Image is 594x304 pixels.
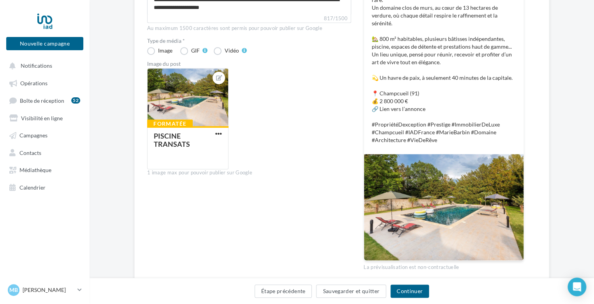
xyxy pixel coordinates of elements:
a: Calendrier [5,180,85,194]
div: PISCINE TRANSATS [154,132,190,148]
a: MB [PERSON_NAME] [6,283,83,297]
button: Notifications [5,58,82,72]
p: [PERSON_NAME] [23,286,74,294]
div: 52 [71,97,80,104]
span: Boîte de réception [20,97,64,104]
span: Contacts [19,149,41,156]
label: Type de média * [147,38,351,44]
div: Open Intercom Messenger [568,278,586,296]
a: Boîte de réception52 [5,93,85,107]
span: Opérations [20,80,47,86]
div: Image [158,48,172,53]
span: Visibilité en ligne [21,114,63,121]
span: MB [9,286,18,294]
a: Opérations [5,76,85,90]
a: Contacts [5,145,85,159]
label: 817/1500 [147,14,351,23]
button: Continuer [390,285,429,298]
div: Formatée [147,119,193,128]
div: Au maximum 1500 caractères sont permis pour pouvoir publier sur Google [147,25,351,32]
a: Médiathèque [5,162,85,176]
div: Image du post [147,61,351,67]
a: Visibilité en ligne [5,111,85,125]
span: Campagnes [19,132,47,139]
div: GIF [191,48,200,53]
span: Médiathèque [19,167,51,173]
span: Calendrier [19,184,46,190]
span: Notifications [21,62,52,69]
button: Étape précédente [255,285,312,298]
a: Campagnes [5,128,85,142]
button: Nouvelle campagne [6,37,83,50]
button: Sauvegarder et quitter [316,285,386,298]
div: 1 image max pour pouvoir publier sur Google [147,169,351,176]
div: Vidéo [225,48,239,53]
div: La prévisualisation est non-contractuelle [364,261,524,271]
